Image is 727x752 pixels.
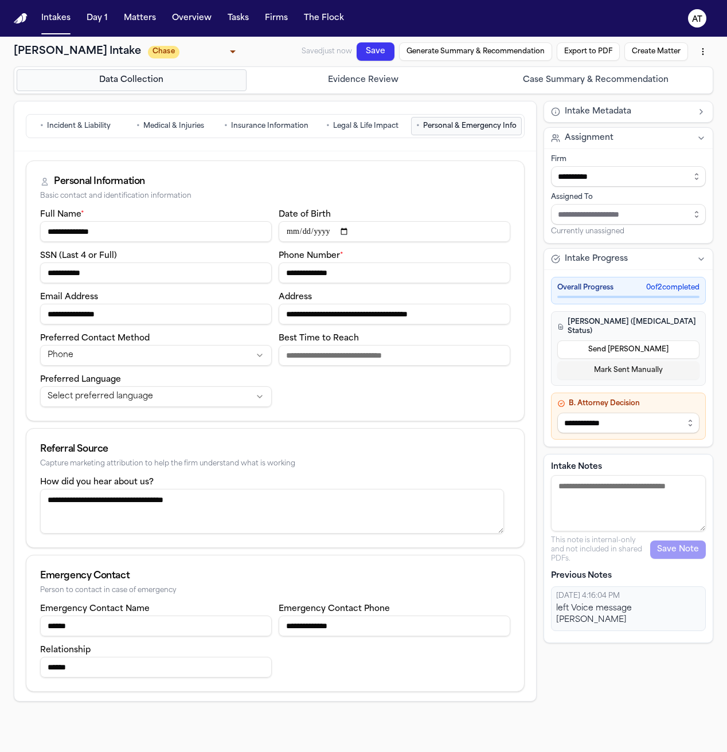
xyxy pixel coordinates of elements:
button: Tasks [223,8,253,29]
span: Personal & Emergency Info [423,122,517,131]
span: • [416,120,420,132]
button: Overview [167,8,216,29]
span: Assignment [565,132,613,144]
span: Legal & Life Impact [333,122,398,131]
button: Go to Data Collection step [17,69,247,91]
button: Go to Medical & Injuries [124,117,217,135]
label: Email Address [40,293,98,301]
label: Preferred Language [40,375,121,384]
button: More actions [693,41,713,62]
button: Send [PERSON_NAME] [557,340,699,359]
span: Incident & Liability [47,122,111,131]
button: Intake Metadata [544,101,713,122]
label: Address [279,293,312,301]
input: Emergency contact phone [279,616,510,636]
input: Full name [40,221,272,242]
button: Generate Summary & Recommendation [399,42,552,61]
input: SSN [40,263,272,283]
button: Day 1 [82,8,112,29]
p: Previous Notes [551,570,706,582]
button: Go to Evidence Review step [249,69,479,91]
span: Currently unassigned [551,227,624,236]
button: The Flock [299,8,349,29]
img: Finch Logo [14,13,28,24]
button: Matters [119,8,161,29]
nav: Intake steps [17,69,710,91]
textarea: Intake notes [551,475,706,531]
label: Phone Number [279,252,343,260]
div: Person to contact in case of emergency [40,586,510,595]
input: Email address [40,304,272,324]
span: 0 of 2 completed [646,283,699,292]
button: Go to Case Summary & Recommendation step [480,69,710,91]
label: Emergency Contact Name [40,605,150,613]
span: • [40,120,44,132]
label: How did you hear about us? [40,478,154,487]
span: Insurance Information [231,122,308,131]
input: Select firm [551,166,706,187]
button: Intake Progress [544,249,713,269]
label: Emergency Contact Phone [279,605,390,613]
div: Firm [551,155,706,164]
div: Emergency Contact [40,569,510,583]
input: Best time to reach [279,345,510,366]
button: Go to Incident & Liability [29,117,122,135]
span: • [224,120,228,132]
label: Preferred Contact Method [40,334,150,343]
button: Mark Sent Manually [557,361,699,379]
span: Intake Metadata [565,106,631,117]
button: Assignment [544,128,713,148]
button: Go to Insurance Information [219,117,314,135]
span: Overall Progress [557,283,613,292]
button: Firms [260,8,292,29]
input: Assign to staff member [551,204,706,225]
label: Relationship [40,646,91,655]
div: Assigned To [551,193,706,202]
label: Intake Notes [551,461,706,473]
div: Update intake status [148,44,240,60]
input: Emergency contact name [40,616,272,636]
h1: [PERSON_NAME] Intake [14,44,141,60]
input: Date of birth [279,221,510,242]
span: • [326,120,330,132]
label: Full Name [40,210,84,219]
label: Best Time to Reach [279,334,359,343]
a: Home [14,13,28,24]
div: Personal Information [54,175,145,189]
span: Medical & Injuries [143,122,204,131]
button: Intakes [37,8,75,29]
div: Basic contact and identification information [40,192,510,201]
button: Go to Personal & Emergency Info [411,117,522,135]
div: Referral Source [40,442,510,456]
button: Create Matter [624,42,688,61]
button: Go to Legal & Life Impact [316,117,409,135]
div: [DATE] 4:16:04 PM [556,592,701,601]
p: This note is internal-only and not included in shared PDFs. [551,536,650,563]
label: SSN (Last 4 or Full) [40,252,117,260]
label: Date of Birth [279,210,331,219]
span: Saved just now [302,48,352,55]
div: left Voice message [PERSON_NAME] [556,603,701,626]
h4: B. Attorney Decision [557,399,699,408]
input: Phone number [279,263,510,283]
span: Intake Progress [565,253,628,265]
span: • [136,120,140,132]
input: Emergency contact relationship [40,657,272,677]
button: Save [357,42,394,61]
button: Export to PDF [557,42,620,61]
span: Chase [148,46,179,58]
input: Address [279,304,510,324]
div: Capture marketing attribution to help the firm understand what is working [40,460,510,468]
h4: [PERSON_NAME] ([MEDICAL_DATA] Status) [557,318,699,336]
